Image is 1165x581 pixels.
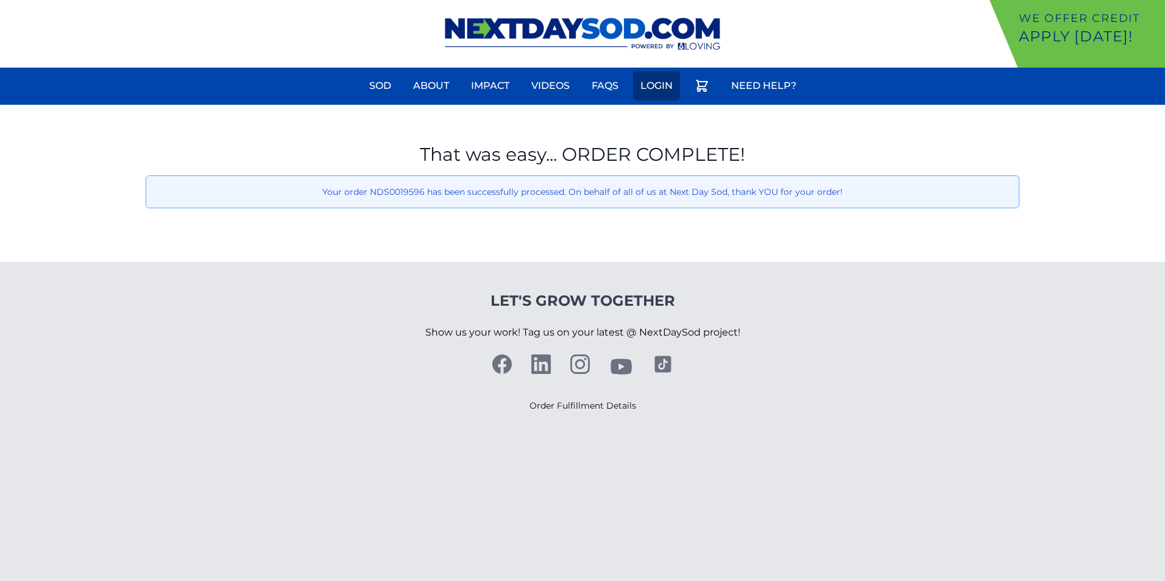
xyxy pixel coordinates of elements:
a: Order Fulfillment Details [529,400,636,411]
h1: That was easy... ORDER COMPLETE! [146,144,1019,166]
p: Show us your work! Tag us on your latest @ NextDaySod project! [425,311,740,354]
h4: Let's Grow Together [425,291,740,311]
p: We offer Credit [1019,10,1160,27]
a: Videos [524,71,577,100]
a: Impact [464,71,517,100]
a: Need Help? [724,71,804,100]
a: Login [633,71,680,100]
p: Apply [DATE]! [1019,27,1160,46]
p: Your order NDS0019596 has been successfully processed. On behalf of all of us at Next Day Sod, th... [156,186,1009,198]
a: FAQs [584,71,626,100]
a: Sod [362,71,398,100]
a: About [406,71,456,100]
